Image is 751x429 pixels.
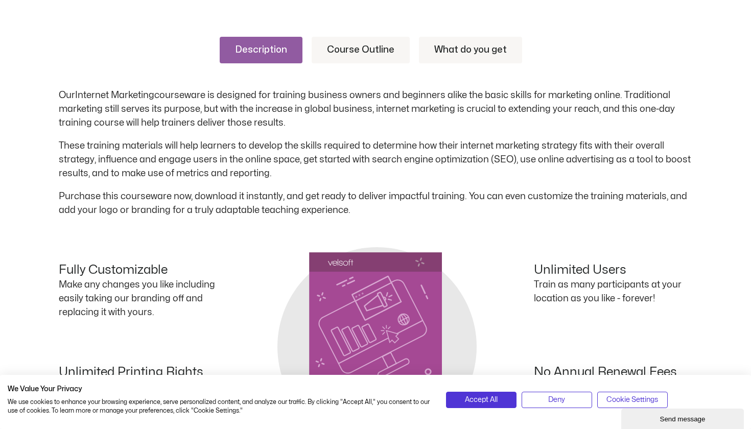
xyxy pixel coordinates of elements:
button: Adjust cookie preferences [597,392,668,408]
a: What do you get [419,37,522,63]
a: Description [220,37,302,63]
em: Internet Marketing [75,91,154,100]
p: Train as many participants at your location as you like - forever! [534,278,692,305]
span: Cookie Settings [606,394,658,406]
h2: We Value Your Privacy [8,385,431,394]
span: Deny [548,394,565,406]
span: Accept All [465,394,498,406]
h4: Unlimited Users [534,263,692,278]
p: Our courseware is designed for training business owners and beginners alike the basic skills for ... [59,88,692,130]
h4: Fully Customizable [59,263,217,278]
a: Course Outline [312,37,410,63]
p: We use cookies to enhance your browsing experience, serve personalized content, and analyze our t... [8,398,431,415]
button: Accept all cookies [446,392,517,408]
p: These training materials will help learners to develop the skills required to determine how their... [59,139,692,180]
iframe: chat widget [621,407,746,429]
p: Make any changes you like including easily taking our branding off and replacing it with yours. [59,278,217,319]
p: Purchase this courseware now, download it instantly, and get ready to deliver impactful training.... [59,189,692,217]
button: Deny all cookies [522,392,592,408]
